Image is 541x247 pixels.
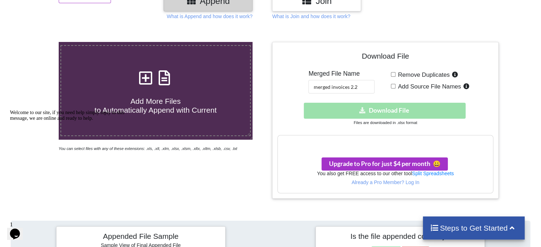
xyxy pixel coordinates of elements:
p: What is Append and how does it work? [167,13,253,20]
span: Upgrade to Pro for just $4 per month [329,160,440,167]
h6: You also get FREE access to our other tool [278,171,493,177]
iframe: chat widget [7,219,30,240]
iframe: chat widget [7,107,135,215]
span: Add Source File Names [396,83,461,90]
a: Split Spreadsheets [412,171,454,176]
small: Files are downloaded in .xlsx format [354,120,417,125]
p: Already a Pro Member? Log In [278,179,493,186]
span: smile [430,160,440,167]
h4: Download File [277,47,493,68]
span: Welcome to our site, if you need help simply reply to this message, we are online and ready to help. [3,3,117,14]
p: What is Join and how does it work? [272,13,350,20]
span: Remove Duplicates [396,71,450,78]
input: Enter File Name [308,80,375,93]
h3: Your files are more than 1 MB [278,139,493,147]
span: Add More Files to Automatically Append with Current [95,97,217,114]
h4: Steps to Get Started [430,224,518,232]
h4: Appended File Sample [62,232,220,242]
button: Upgrade to Pro for just $4 per monthsmile [322,157,448,171]
div: Welcome to our site, if you need help simply reply to this message, we are online and ready to help. [3,3,131,14]
h4: Is the file appended correctly? [321,232,479,241]
h5: Merged File Name [308,70,375,77]
i: You can select files with any of these extensions: .xls, .xlt, .xlm, .xlsx, .xlsm, .xltx, .xltm, ... [59,146,237,151]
